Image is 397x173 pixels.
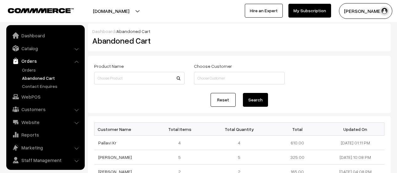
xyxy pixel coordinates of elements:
[210,136,268,150] td: 4
[94,72,185,84] input: Choose Product
[116,29,150,34] span: Abandoned Cart
[20,83,83,89] a: Contact Enquires
[8,142,83,153] a: Marketing
[245,4,283,18] a: Hire an Expert
[20,67,83,73] a: Orders
[71,3,151,19] button: [DOMAIN_NAME]
[8,104,83,115] a: Customers
[8,129,83,140] a: Reports
[326,150,384,165] td: [DATE] 10:08 PM
[326,136,384,150] td: [DATE] 01:11 PM
[8,30,83,41] a: Dashboard
[380,6,389,16] img: user
[8,116,83,128] a: Website
[326,123,384,136] th: Updated On
[20,75,83,81] a: Abandoned Cart
[268,123,326,136] th: Total
[268,150,326,165] td: 325.00
[211,93,236,107] a: Reset
[288,4,331,18] a: My Subscription
[92,28,386,35] div: /
[8,55,83,67] a: Orders
[8,154,83,166] a: Staff Management
[152,123,210,136] th: Total Items
[243,93,268,107] button: Search
[94,123,153,136] th: Customer Name
[8,91,83,102] a: WebPOS
[92,29,115,34] a: Dashboard
[152,150,210,165] td: 5
[92,36,184,46] h2: Abandoned Cart
[94,63,124,69] label: Product Name
[8,43,83,54] a: Catalog
[210,123,268,136] th: Total Quantity
[98,140,116,145] a: Pallavi Kr
[268,136,326,150] td: 610.00
[194,72,284,84] input: Choose Customer
[210,150,268,165] td: 5
[339,3,392,19] button: [PERSON_NAME]
[194,63,232,69] label: Choose Customer
[98,154,132,160] a: [PERSON_NAME]
[8,6,63,14] a: COMMMERCE
[152,136,210,150] td: 4
[8,8,74,13] img: COMMMERCE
